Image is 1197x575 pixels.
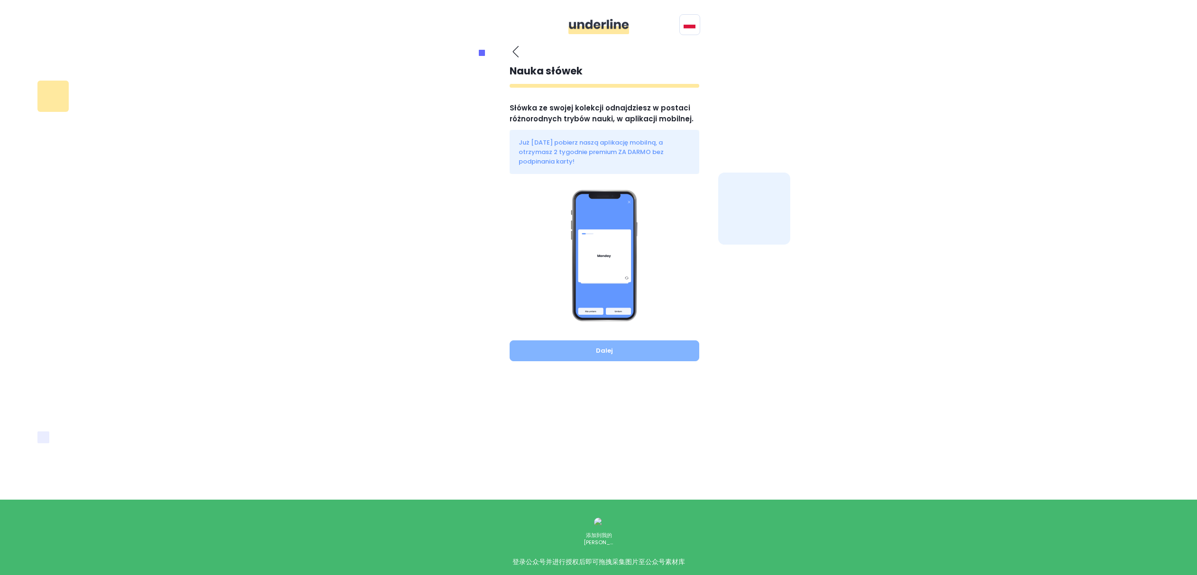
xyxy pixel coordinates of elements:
[510,130,699,174] div: Już [DATE] pobierz naszą aplikację mobilną, a otrzymasz 2 tygodnie premium ZA DARMO bez podpinani...
[568,19,629,34] img: ddgMu+Zv+CXDCfumCWfsmuPlDdRfDDxAd9LAAAAAAElFTkSuQmCC
[684,21,695,28] img: svg+xml;base64,PHN2ZyB4bWxucz0iaHR0cDovL3d3dy53My5vcmcvMjAwMC9zdmciIGlkPSJGbGFnIG9mIFBvbGFuZCIgdm...
[510,340,699,361] button: Dalej
[571,189,638,322] img: MobileAppLearning-467fe74d205186c145b509e4959f4106.png
[510,64,699,79] p: Nauka słówek
[510,103,699,124] p: Słówka ze swojej kolekcji odnajdziesz w postaci różnorodnych trybów nauki, w aplikacji mobilnej.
